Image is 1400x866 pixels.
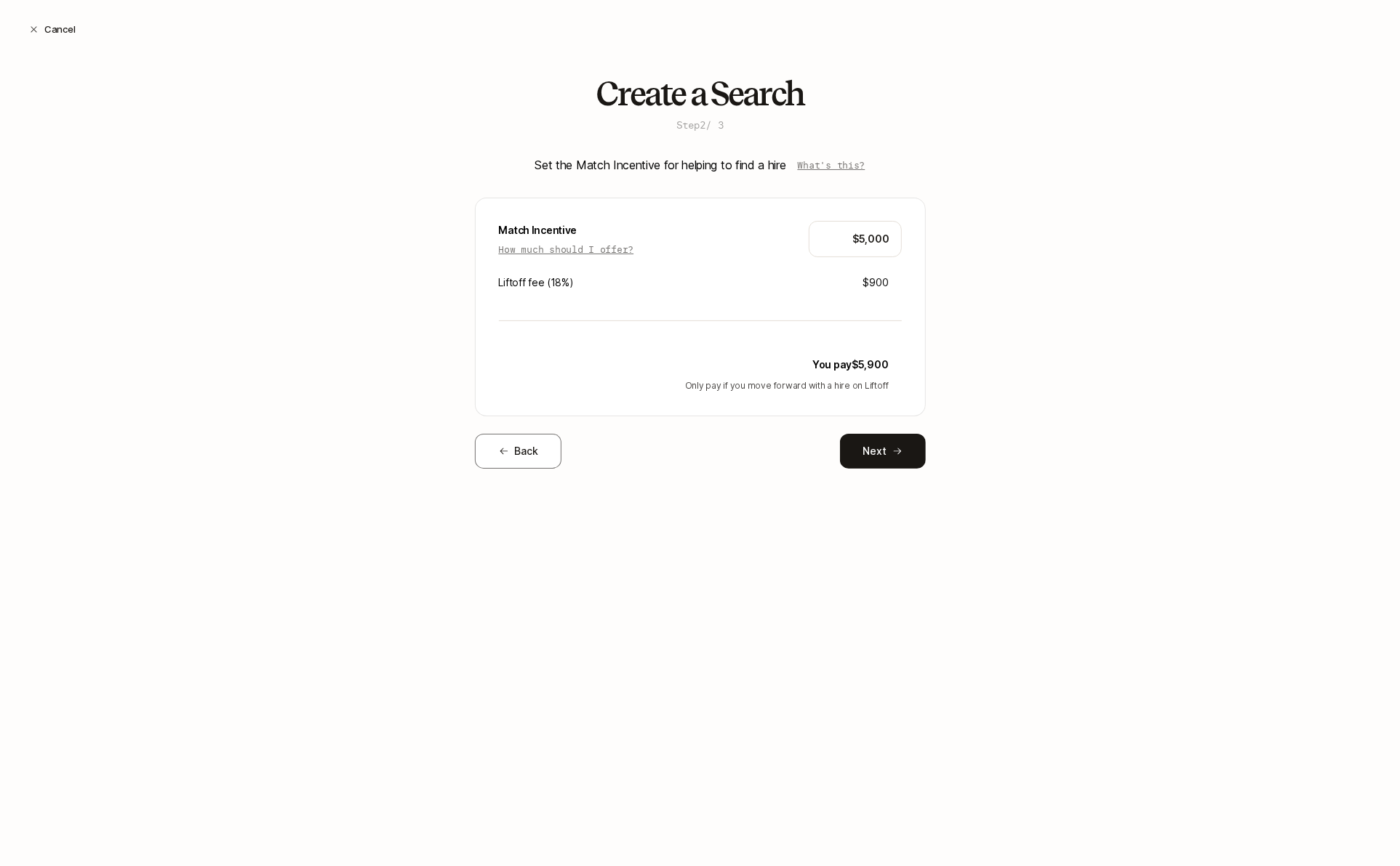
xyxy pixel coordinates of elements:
[535,155,786,174] p: Set the Match Incentive for helping to find a hire
[798,158,865,172] p: What's this?
[499,242,634,256] p: How much should I offer?
[499,222,634,239] p: Match Incentive
[499,379,889,392] p: Only pay if you move forward with a hire on Liftoff
[499,274,574,291] p: Liftoff fee ( 18 %)
[863,274,889,291] p: $900
[840,434,926,469] button: Next
[17,16,87,42] button: Cancel
[821,230,889,248] input: $10,000
[676,118,724,132] p: Step 2 / 3
[475,434,562,469] button: Back
[596,76,804,112] h2: Create a Search
[812,356,888,373] p: You pay $5,900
